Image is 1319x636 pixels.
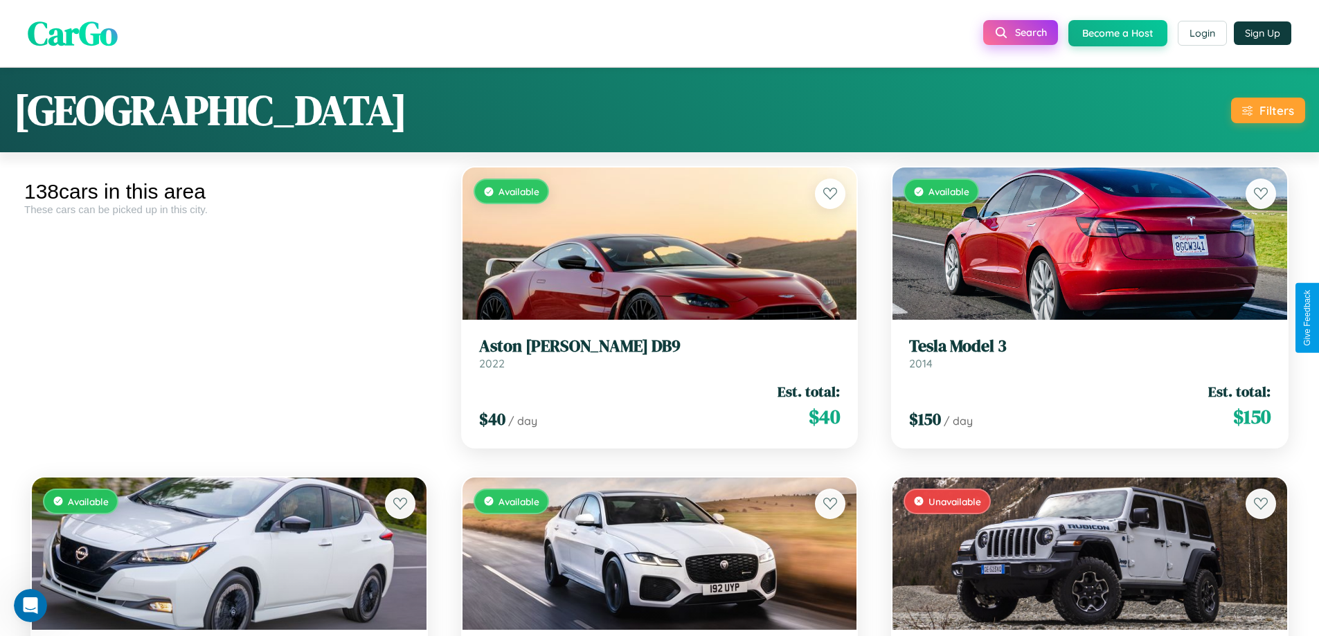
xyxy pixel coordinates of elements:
span: 2022 [479,356,505,370]
span: Search [1015,26,1047,39]
button: Login [1178,21,1227,46]
span: $ 150 [909,408,941,430]
span: Unavailable [928,496,981,507]
span: Available [928,185,969,197]
h1: [GEOGRAPHIC_DATA] [14,82,407,138]
h3: Tesla Model 3 [909,336,1271,356]
span: $ 150 [1233,403,1271,430]
span: Available [68,496,109,507]
span: Est. total: [778,381,840,401]
span: Est. total: [1208,381,1271,401]
button: Search [983,20,1058,45]
button: Filters [1231,98,1305,123]
button: Sign Up [1234,21,1291,45]
iframe: Intercom live chat [14,589,47,622]
a: Aston [PERSON_NAME] DB92022 [479,336,841,370]
span: / day [508,414,537,428]
a: Tesla Model 32014 [909,336,1271,370]
span: / day [944,414,973,428]
div: Give Feedback [1302,290,1312,346]
span: CarGo [28,10,118,56]
span: $ 40 [809,403,840,430]
span: Available [499,496,539,507]
div: Filters [1259,103,1294,118]
span: $ 40 [479,408,505,430]
h3: Aston [PERSON_NAME] DB9 [479,336,841,356]
span: Available [499,185,539,197]
button: Become a Host [1068,20,1167,46]
span: 2014 [909,356,933,370]
div: 138 cars in this area [24,180,434,203]
div: These cars can be picked up in this city. [24,203,434,215]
